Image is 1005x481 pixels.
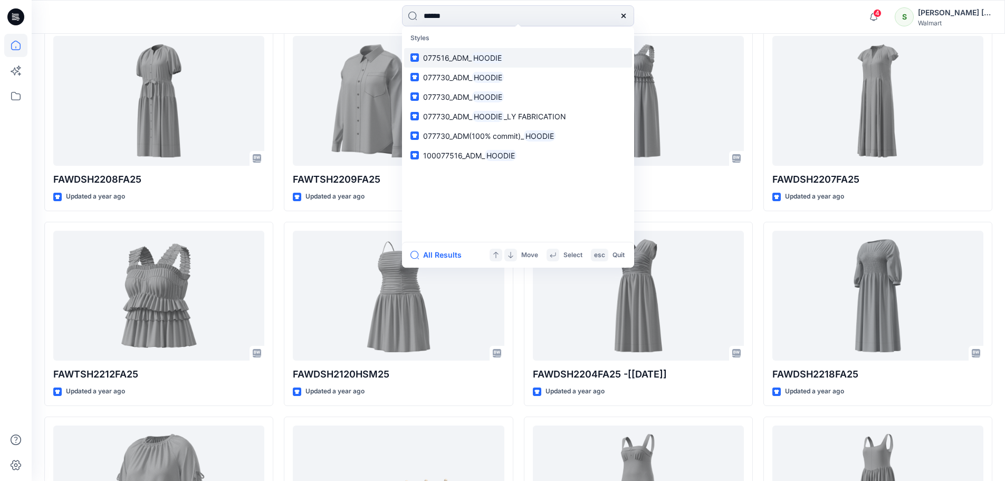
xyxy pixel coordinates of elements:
[772,36,983,166] a: FAWDSH2207FA25
[293,36,504,166] a: FAWTSH2209FA25
[772,172,983,187] p: FAWDSH2207FA25
[423,73,472,82] span: 077730_ADM_
[472,91,504,103] mark: HOODIE
[404,29,632,48] p: Styles
[918,6,992,19] div: [PERSON_NAME] ​[PERSON_NAME]
[66,386,125,397] p: Updated a year ago
[293,367,504,382] p: FAWDSH2120HSM25
[404,126,632,146] a: 077730_ADM(100% commit)_HOODIE
[293,172,504,187] p: FAWTSH2209FA25
[472,52,503,64] mark: HOODIE
[423,131,524,140] span: 077730_ADM(100% commit)_
[772,231,983,361] a: FAWDSH2218FA25
[785,191,844,202] p: Updated a year ago
[404,68,632,87] a: 077730_ADM_HOODIE
[563,250,582,261] p: Select
[53,231,264,361] a: FAWTSH2212FA25
[895,7,914,26] div: S​
[410,249,468,261] button: All Results
[772,367,983,382] p: FAWDSH2218FA25
[545,386,605,397] p: Updated a year ago
[53,172,264,187] p: FAWDSH2208FA25
[404,107,632,126] a: 077730_ADM_HOODIE_LY FABRICATION
[485,149,516,162] mark: HOODIE
[472,71,504,83] mark: HOODIE
[524,130,556,142] mark: HOODIE
[423,92,472,101] span: 077730_ADM_
[785,386,844,397] p: Updated a year ago
[521,250,538,261] p: Move
[533,231,744,361] a: FAWDSH2204FA25 -[23-10-24]
[423,112,472,121] span: 077730_ADM_
[472,110,504,122] mark: HOODIE
[423,151,485,160] span: 100077516_ADM_
[404,146,632,165] a: 100077516_ADM_HOODIE
[293,231,504,361] a: FAWDSH2120HSM25
[404,48,632,68] a: 077516_ADM_HOODIE
[594,250,605,261] p: esc
[612,250,625,261] p: Quit
[305,386,365,397] p: Updated a year ago
[533,172,744,187] p: FAWTSH2203FA25
[404,87,632,107] a: 077730_ADM_HOODIE
[53,367,264,382] p: FAWTSH2212FA25
[53,36,264,166] a: FAWDSH2208FA25
[533,367,744,382] p: FAWDSH2204FA25 -[[DATE]]
[66,191,125,202] p: Updated a year ago
[504,112,566,121] span: _LY FABRICATION
[305,191,365,202] p: Updated a year ago
[873,9,882,17] span: 4
[918,19,992,27] div: Walmart
[423,53,472,62] span: 077516_ADM_
[533,36,744,166] a: FAWTSH2203FA25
